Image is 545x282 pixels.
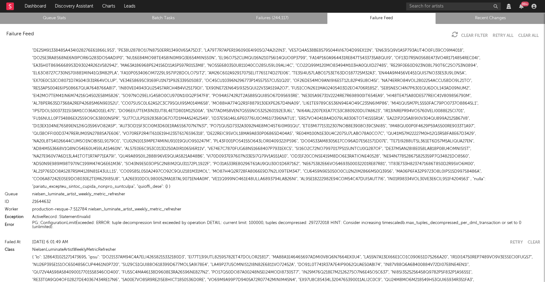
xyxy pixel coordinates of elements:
div: production-resque-7:512784:nielsen_luminate_artist_weekly_metric_refresher [32,206,540,213]
a: Class [5,248,15,252]
a: Failure Feed [331,14,433,22]
div: Worker [5,206,30,213]
button: Error [5,223,14,227]
button: PG::ConfigurationLimitExceeded: ERROR: tuple decompression limit exceeded by operation DETAIL: cu... [32,221,540,229]
div: 99 + [521,2,529,6]
button: Clear [528,240,540,245]
div: Failure Feed [6,30,34,38]
div: ID [5,198,30,206]
button: Retry All [493,34,513,38]
a: Clear Filter [461,34,488,38]
a: Queue Stats [3,14,106,22]
button: Retry [510,240,523,245]
div: Queue [5,191,30,198]
div: nielsen_luminate_artist_weekly_metric_refresher [32,191,540,198]
button: Clear All [518,34,539,38]
div: ActiveRecord::StatementInvalid [32,213,540,221]
input: Search for artists [406,3,501,10]
div: Failed At [5,239,30,246]
a: Batch Tasks [113,14,215,22]
a: Exception [5,215,24,219]
div: NielsenLuminateArtistWeeklyMetricRefresher [32,246,540,254]
button: 99+ [519,4,524,9]
a: Failures (244,117) [221,14,324,22]
div: [DATE] 6:01:49 AM [32,239,505,246]
a: Recent Changes [439,14,542,22]
div: 21644632 [32,198,540,206]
